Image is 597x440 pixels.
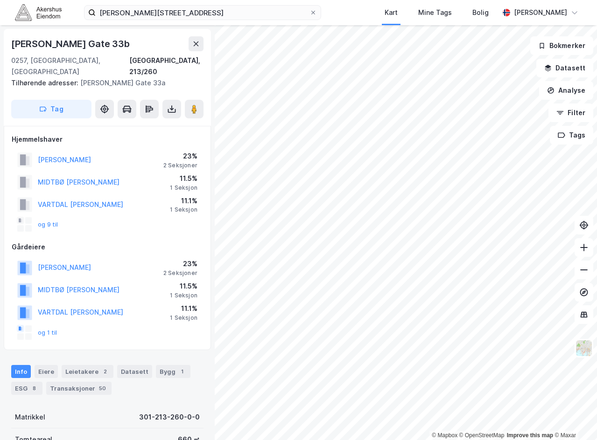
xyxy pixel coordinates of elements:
[15,412,45,423] div: Matrikkel
[575,339,593,357] img: Z
[11,382,42,395] div: ESG
[432,432,457,439] a: Mapbox
[170,184,197,192] div: 1 Seksjon
[15,4,62,21] img: akershus-eiendom-logo.9091f326c980b4bce74ccdd9f866810c.svg
[100,367,110,376] div: 2
[29,384,39,393] div: 8
[117,365,152,378] div: Datasett
[170,206,197,213] div: 1 Seksjon
[11,77,196,89] div: [PERSON_NAME] Gate 33a
[46,382,112,395] div: Transaksjoner
[459,432,505,439] a: OpenStreetMap
[163,162,197,169] div: 2 Seksjoner
[385,7,398,18] div: Kart
[11,100,91,118] button: Tag
[35,365,58,378] div: Eiere
[139,412,200,423] div: 301-213-260-0-0
[170,303,197,314] div: 11.1%
[170,195,197,206] div: 11.1%
[156,365,190,378] div: Bygg
[548,103,593,122] button: Filter
[530,36,593,55] button: Bokmerker
[514,7,567,18] div: [PERSON_NAME]
[550,126,593,144] button: Tags
[163,258,197,269] div: 23%
[507,432,553,439] a: Improve this map
[11,55,129,77] div: 0257, [GEOGRAPHIC_DATA], [GEOGRAPHIC_DATA]
[129,55,204,77] div: [GEOGRAPHIC_DATA], 213/260
[12,134,203,145] div: Hjemmelshaver
[170,314,197,322] div: 1 Seksjon
[418,7,452,18] div: Mine Tags
[170,281,197,292] div: 11.5%
[170,173,197,184] div: 11.5%
[163,151,197,162] div: 23%
[177,367,187,376] div: 1
[12,241,203,253] div: Gårdeiere
[163,269,197,277] div: 2 Seksjoner
[536,59,593,77] button: Datasett
[472,7,489,18] div: Bolig
[11,36,132,51] div: [PERSON_NAME] Gate 33b
[96,6,309,20] input: Søk på adresse, matrikkel, gårdeiere, leietakere eller personer
[11,79,80,87] span: Tilhørende adresser:
[62,365,113,378] div: Leietakere
[550,395,597,440] div: Kontrollprogram for chat
[539,81,593,100] button: Analyse
[97,384,108,393] div: 50
[550,395,597,440] iframe: Chat Widget
[170,292,197,299] div: 1 Seksjon
[11,365,31,378] div: Info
